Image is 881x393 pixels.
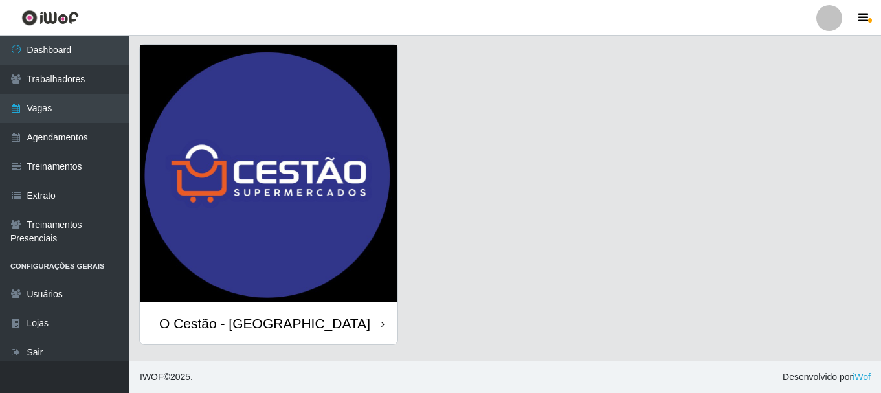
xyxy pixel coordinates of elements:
img: CoreUI Logo [21,10,79,26]
a: O Cestão - [GEOGRAPHIC_DATA] [140,45,397,344]
span: © 2025 . [140,370,193,384]
a: iWof [853,372,871,382]
div: O Cestão - [GEOGRAPHIC_DATA] [159,315,370,331]
img: cardImg [140,45,397,302]
span: Desenvolvido por [783,370,871,384]
span: IWOF [140,372,164,382]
